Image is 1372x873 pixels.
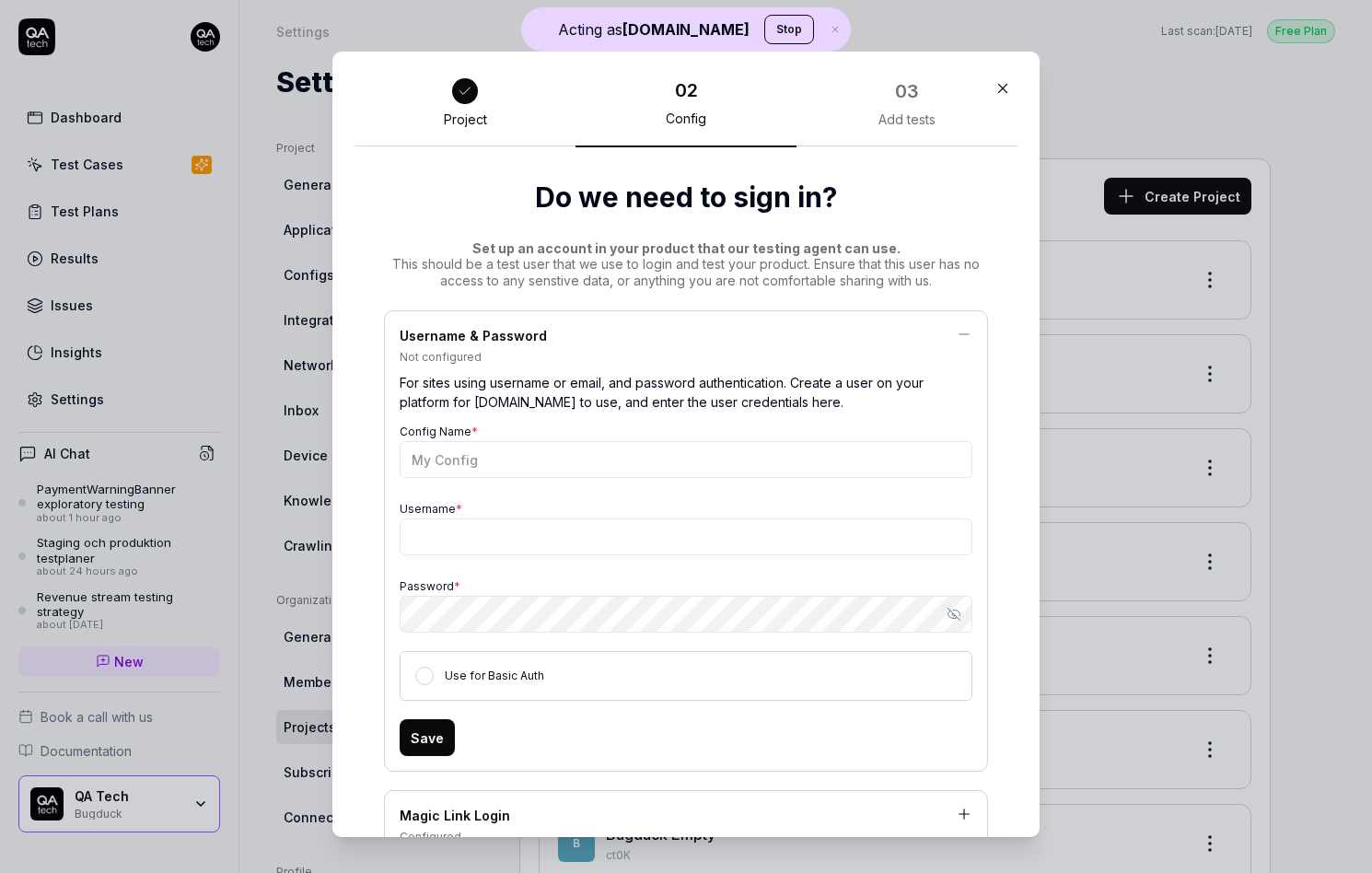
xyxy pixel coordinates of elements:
[400,366,972,419] div: For sites using username or email, and password authentication. Create a user on your platform fo...
[764,15,814,44] button: Stop
[384,177,988,218] h2: Do we need to sign in?
[400,441,972,478] input: My Config
[878,111,936,128] div: Add tests
[988,74,1017,103] button: Close Modal
[400,326,972,349] div: Username & Password
[675,76,698,104] div: 02
[384,240,988,289] div: This should be a test user that we use to login and test your product. Ensure that this user has ...
[472,240,901,256] span: Set up an account in your product that our testing agent can use.
[666,111,706,127] div: Config
[400,349,972,366] div: Not configured
[400,806,972,829] div: Magic Link Login
[400,579,460,593] label: Password
[400,829,972,845] div: Configured
[400,425,478,438] label: Config Name
[895,77,919,105] div: 03
[400,502,462,516] label: Username
[445,669,544,682] label: Use for Basic Auth
[444,111,487,128] div: Project
[400,719,455,756] button: Save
